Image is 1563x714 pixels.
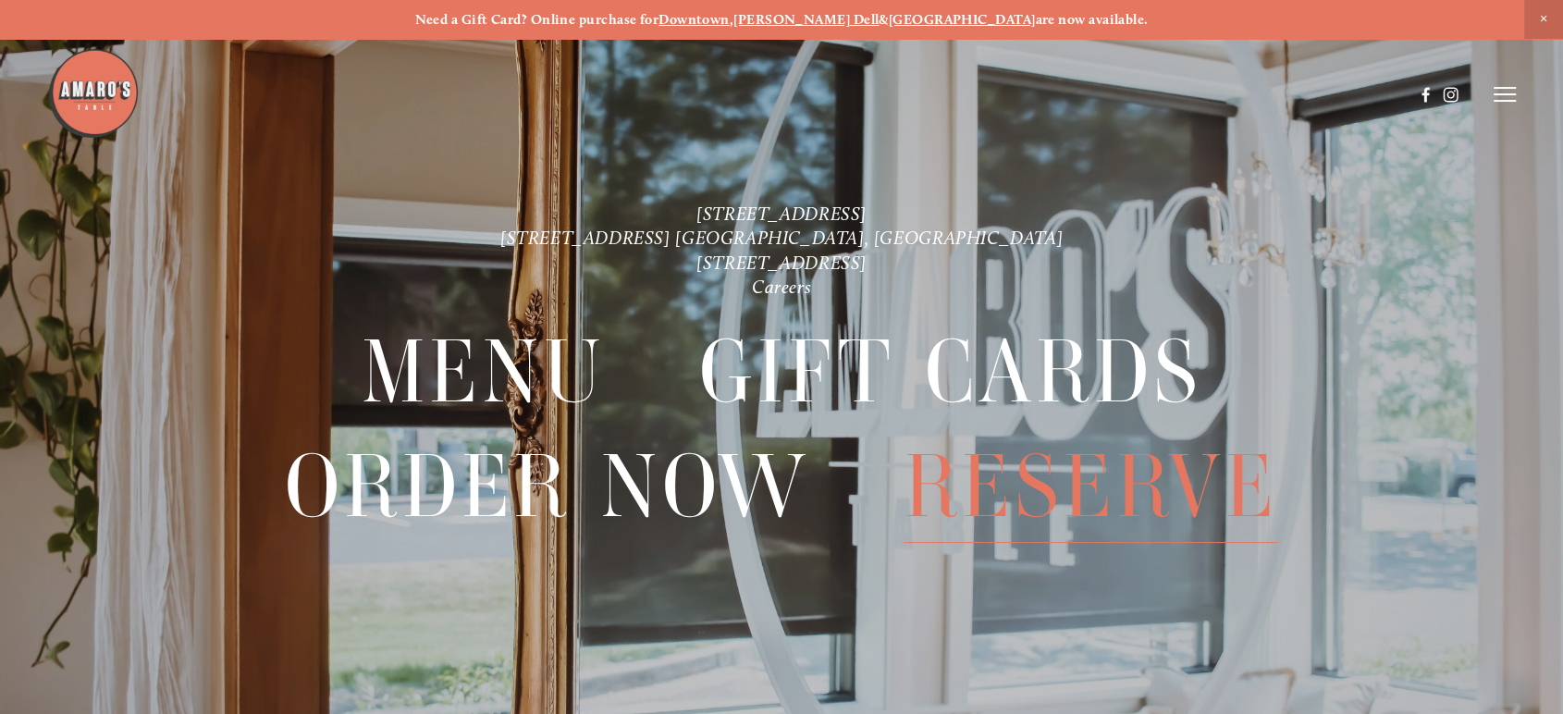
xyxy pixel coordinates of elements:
[500,227,1063,249] a: [STREET_ADDRESS] [GEOGRAPHIC_DATA], [GEOGRAPHIC_DATA]
[362,315,606,427] a: Menu
[752,276,811,298] a: Careers
[696,252,867,274] a: [STREET_ADDRESS]
[730,11,733,28] strong: ,
[658,11,730,28] a: Downtown
[733,11,879,28] a: [PERSON_NAME] Dell
[699,315,1202,427] a: Gift Cards
[285,430,810,543] span: Order Now
[362,315,606,428] span: Menu
[414,11,658,28] strong: Need a Gift Card? Online purchase for
[879,11,888,28] strong: &
[904,430,1277,543] span: Reserve
[904,430,1277,542] a: Reserve
[285,430,810,542] a: Order Now
[47,47,140,140] img: Amaro's Table
[1035,11,1148,28] strong: are now available.
[699,315,1202,428] span: Gift Cards
[889,11,1036,28] a: [GEOGRAPHIC_DATA]
[696,203,867,225] a: [STREET_ADDRESS]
